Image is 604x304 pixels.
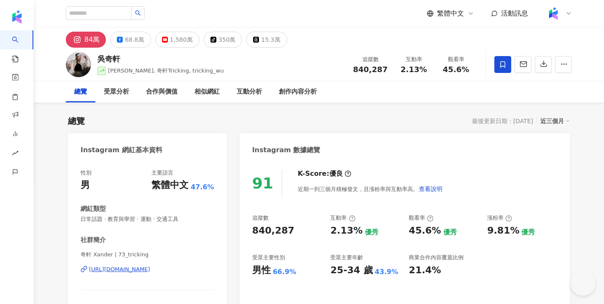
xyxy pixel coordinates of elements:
[398,55,430,64] div: 互動率
[194,87,220,97] div: 相似網紅
[365,228,378,237] div: 優秀
[191,183,214,192] span: 47.6%
[252,224,294,237] div: 840,287
[81,266,214,273] a: [URL][DOMAIN_NAME]
[330,264,372,277] div: 25-34 歲
[146,87,178,97] div: 合作與價值
[540,116,570,126] div: 近三個月
[409,264,441,277] div: 21.4%
[252,264,271,277] div: 男性
[252,175,273,192] div: 91
[279,87,317,97] div: 創作內容分析
[472,118,533,124] div: 最後更新日期：[DATE]
[68,115,85,127] div: 總覽
[246,32,287,48] button: 15.3萬
[81,204,106,213] div: 網紅類型
[81,179,90,192] div: 男
[66,52,91,77] img: KOL Avatar
[252,145,321,155] div: Instagram 數據總覽
[401,65,427,74] span: 2.13%
[74,87,87,97] div: 總覽
[353,65,388,74] span: 840,287
[81,236,106,245] div: 社群簡介
[375,267,399,277] div: 43.9%
[81,251,214,258] span: 奇軒 Xander | 73_tricking
[409,224,441,237] div: 45.6%
[84,34,100,46] div: 84萬
[330,224,362,237] div: 2.13%
[10,10,24,24] img: logo icon
[155,32,200,48] button: 1,580萬
[409,214,434,222] div: 觀看率
[104,87,129,97] div: 受眾分析
[12,145,19,164] span: rise
[66,32,106,48] button: 84萬
[521,228,535,237] div: 優秀
[353,55,388,64] div: 追蹤數
[545,5,561,22] img: Kolr%20app%20icon%20%281%29.png
[151,179,189,192] div: 繁體中文
[330,214,355,222] div: 互動率
[108,67,224,74] span: [PERSON_NAME], 奇軒Tricking, tricking_wu
[151,169,173,177] div: 主要語言
[298,180,443,197] div: 近期一到三個月積極發文，且漲粉率與互動率高。
[501,9,528,17] span: 活動訊息
[110,32,151,48] button: 68.8萬
[298,169,351,178] div: K-Score :
[437,9,464,18] span: 繁體中文
[252,214,269,222] div: 追蹤數
[487,224,519,237] div: 9.81%
[89,266,150,273] div: [URL][DOMAIN_NAME]
[237,87,262,97] div: 互動分析
[135,10,141,16] span: search
[170,34,193,46] div: 1,580萬
[419,186,442,192] span: 查看說明
[273,267,297,277] div: 66.9%
[409,254,464,261] div: 商業合作內容覆蓋比例
[418,180,443,197] button: 查看說明
[125,34,144,46] div: 68.8萬
[252,254,285,261] div: 受眾主要性別
[261,34,280,46] div: 15.3萬
[12,30,29,63] a: search
[218,34,236,46] div: 350萬
[81,145,162,155] div: Instagram 網紅基本資料
[570,270,596,296] iframe: Help Scout Beacon - Open
[443,65,469,74] span: 45.6%
[329,169,343,178] div: 優良
[487,214,512,222] div: 漲粉率
[443,228,457,237] div: 優秀
[81,169,92,177] div: 性別
[330,254,363,261] div: 受眾主要年齡
[204,32,243,48] button: 350萬
[81,215,214,223] span: 日常話題 · 教育與學習 · 運動 · 交通工具
[440,55,472,64] div: 觀看率
[97,54,224,64] div: 吳奇軒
